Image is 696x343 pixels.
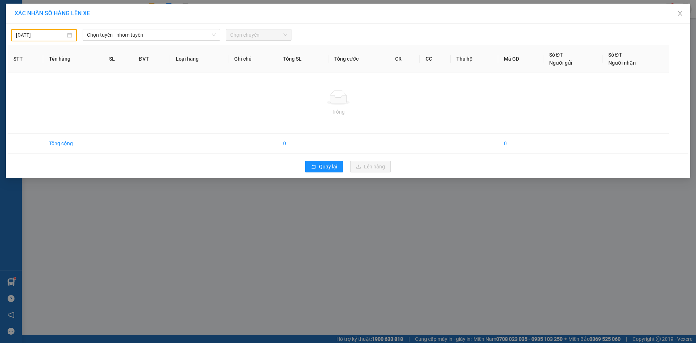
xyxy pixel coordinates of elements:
td: 0 [498,134,543,154]
span: close [677,11,683,16]
span: rollback [311,164,316,170]
span: Người nhận [608,60,636,66]
div: Trống [13,108,663,116]
span: XÁC NHẬN SỐ HÀNG LÊN XE [14,10,90,17]
li: [STREET_ADDRESS][PERSON_NAME]. [GEOGRAPHIC_DATA], Tỉnh [GEOGRAPHIC_DATA] [68,18,303,27]
th: Tổng cước [328,45,389,73]
td: 0 [277,134,328,154]
th: CR [389,45,420,73]
button: uploadLên hàng [350,161,391,172]
input: 13/10/2025 [16,31,66,39]
th: Ghi chú [228,45,278,73]
th: SL [103,45,133,73]
th: ĐVT [133,45,170,73]
img: logo.jpg [9,9,45,45]
span: Số ĐT [608,52,622,58]
span: Quay lại [319,163,337,171]
span: down [212,33,216,37]
span: Chọn chuyến [230,29,287,40]
span: Số ĐT [549,52,563,58]
th: STT [8,45,43,73]
button: rollbackQuay lại [305,161,343,172]
td: Tổng cộng [43,134,103,154]
th: CC [420,45,451,73]
b: GỬI : PV K13 [9,53,66,65]
th: Loại hàng [170,45,228,73]
th: Tên hàng [43,45,103,73]
th: Mã GD [498,45,543,73]
th: Thu hộ [451,45,498,73]
span: Chọn tuyến - nhóm tuyến [87,29,216,40]
li: Hotline: 1900 8153 [68,27,303,36]
th: Tổng SL [277,45,328,73]
span: Người gửi [549,60,572,66]
button: Close [670,4,690,24]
